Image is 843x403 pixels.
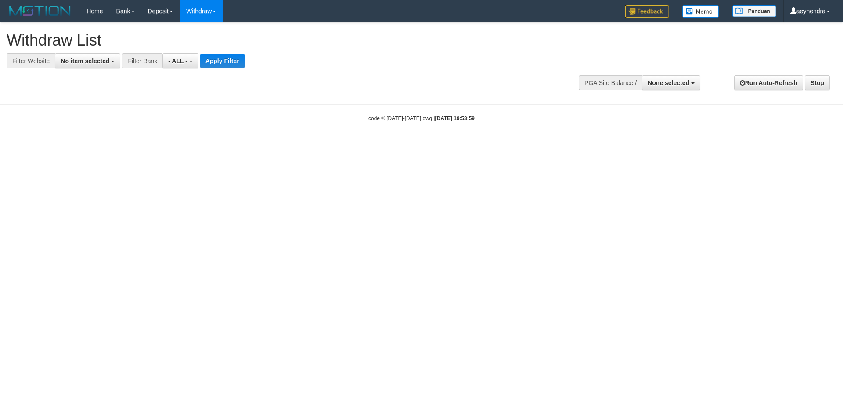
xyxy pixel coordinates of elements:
small: code © [DATE]-[DATE] dwg | [368,115,475,121]
img: Button%20Memo.svg [682,5,719,18]
span: - ALL - [168,57,187,64]
strong: [DATE] 19:53:59 [435,115,475,121]
div: PGA Site Balance / [579,75,642,90]
img: panduan.png [732,5,776,17]
a: Run Auto-Refresh [734,75,803,90]
button: - ALL - [162,53,198,68]
img: Feedback.jpg [625,5,669,18]
a: Stop [805,75,830,90]
h1: Withdraw List [7,32,553,49]
span: No item selected [61,57,109,64]
button: Apply Filter [200,54,245,68]
button: None selected [642,75,700,90]
div: Filter Website [7,53,55,68]
button: No item selected [55,53,120,68]
img: MOTION_logo.png [7,4,73,18]
div: Filter Bank [122,53,162,68]
span: None selected [648,79,689,86]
